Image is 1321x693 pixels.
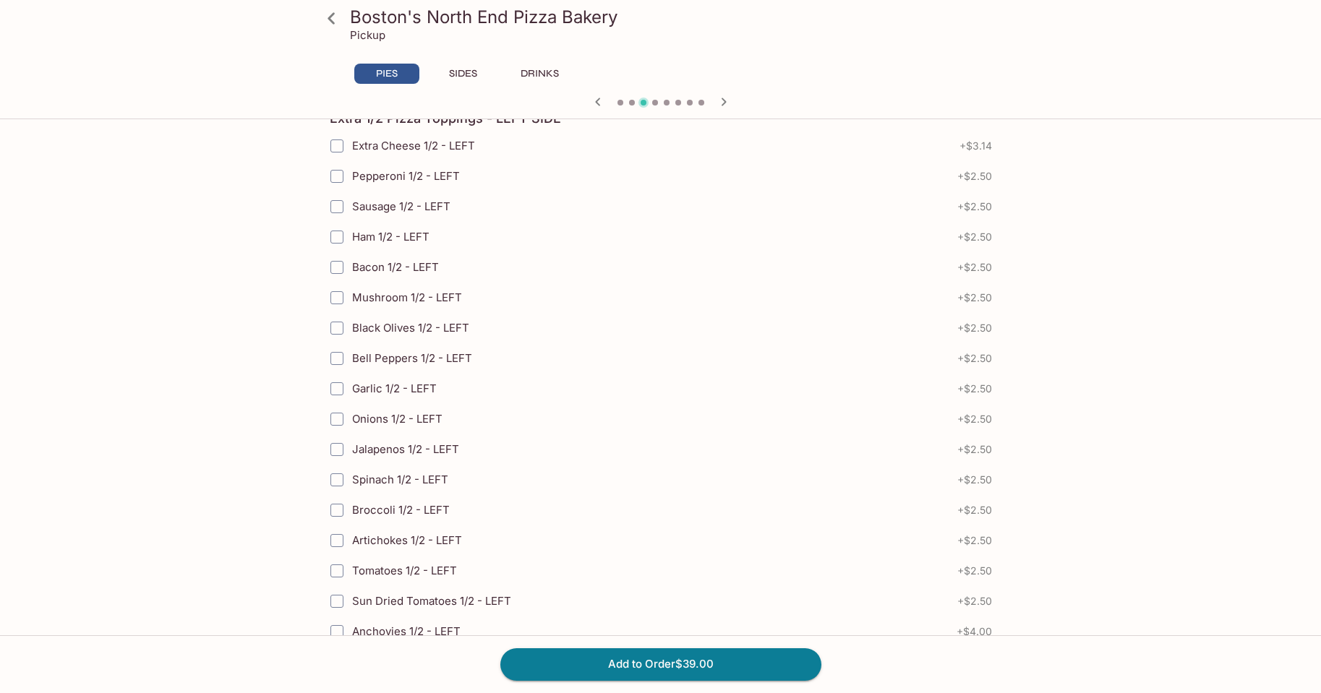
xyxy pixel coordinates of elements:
[352,169,460,183] span: Pepperoni 1/2 - LEFT
[352,260,439,274] span: Bacon 1/2 - LEFT
[957,444,992,455] span: + $2.50
[352,564,457,577] span: Tomatoes 1/2 - LEFT
[957,322,992,334] span: + $2.50
[352,412,443,426] span: Onions 1/2 - LEFT
[959,140,992,152] span: + $3.14
[957,201,992,212] span: + $2.50
[957,474,992,486] span: + $2.50
[957,535,992,546] span: + $2.50
[957,383,992,395] span: + $2.50
[352,230,429,244] span: Ham 1/2 - LEFT
[352,533,462,547] span: Artichokes 1/2 - LEFT
[957,292,992,304] span: + $2.50
[957,626,992,637] span: + $4.00
[350,28,385,42] p: Pickup
[957,353,992,364] span: + $2.50
[957,595,992,607] span: + $2.50
[957,171,992,182] span: + $2.50
[352,351,472,365] span: Bell Peppers 1/2 - LEFT
[352,139,475,152] span: Extra Cheese 1/2 - LEFT
[352,199,450,213] span: Sausage 1/2 - LEFT
[500,648,821,680] button: Add to Order$39.00
[352,290,462,304] span: Mushroom 1/2 - LEFT
[354,64,419,84] button: PIES
[957,231,992,243] span: + $2.50
[508,64,573,84] button: DRINKS
[431,64,496,84] button: SIDES
[352,594,511,608] span: Sun Dried Tomatoes 1/2 - LEFT
[957,565,992,577] span: + $2.50
[350,6,996,28] h3: Boston's North End Pizza Bakery
[352,624,461,638] span: Anchovies 1/2 - LEFT
[957,413,992,425] span: + $2.50
[352,321,469,335] span: Black Olives 1/2 - LEFT
[352,442,459,456] span: Jalapenos 1/2 - LEFT
[352,503,450,517] span: Broccoli 1/2 - LEFT
[957,504,992,516] span: + $2.50
[352,382,437,395] span: Garlic 1/2 - LEFT
[957,262,992,273] span: + $2.50
[352,473,448,486] span: Spinach 1/2 - LEFT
